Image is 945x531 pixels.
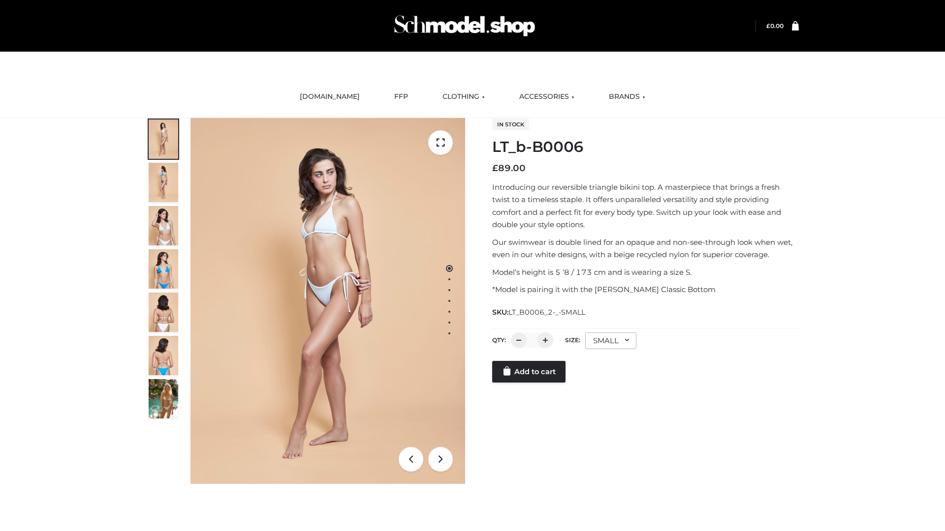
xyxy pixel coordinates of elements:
span: In stock [492,118,529,130]
span: LT_B0006_2-_-SMALL [508,308,585,317]
img: ArielClassicBikiniTop_CloudNine_AzureSky_OW114ECO_8-scaled.jpg [149,336,178,375]
a: £0.00 [766,22,784,29]
a: FFP [387,86,415,108]
div: SMALL [585,332,636,349]
a: CLOTHING [435,86,492,108]
img: ArielClassicBikiniTop_CloudNine_AzureSky_OW114ECO_1-scaled.jpg [149,119,178,159]
p: Our swimwear is double lined for an opaque and non-see-through look when wet, even in our white d... [492,236,799,261]
span: SKU: [492,306,586,318]
img: Schmodel Admin 964 [391,6,538,45]
bdi: 0.00 [766,22,784,29]
label: QTY: [492,336,506,344]
a: BRANDS [601,86,653,108]
a: ACCESSORIES [512,86,582,108]
img: ArielClassicBikiniTop_CloudNine_AzureSky_OW114ECO_1 [190,118,465,484]
img: ArielClassicBikiniTop_CloudNine_AzureSky_OW114ECO_3-scaled.jpg [149,206,178,245]
bdi: 89.00 [492,163,526,174]
span: £ [766,22,770,29]
img: Arieltop_CloudNine_AzureSky2.jpg [149,379,178,418]
img: ArielClassicBikiniTop_CloudNine_AzureSky_OW114ECO_4-scaled.jpg [149,249,178,289]
label: Size: [565,336,580,344]
span: £ [492,163,498,174]
p: Introducing our reversible triangle bikini top. A masterpiece that brings a fresh twist to a time... [492,181,799,231]
p: *Model is pairing it with the [PERSON_NAME] Classic Bottom [492,283,799,296]
a: Add to cart [492,361,566,383]
a: [DOMAIN_NAME] [292,86,367,108]
p: Model’s height is 5 ‘8 / 173 cm and is wearing a size S. [492,266,799,279]
h1: LT_b-B0006 [492,138,799,156]
img: ArielClassicBikiniTop_CloudNine_AzureSky_OW114ECO_7-scaled.jpg [149,293,178,332]
img: ArielClassicBikiniTop_CloudNine_AzureSky_OW114ECO_2-scaled.jpg [149,163,178,202]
